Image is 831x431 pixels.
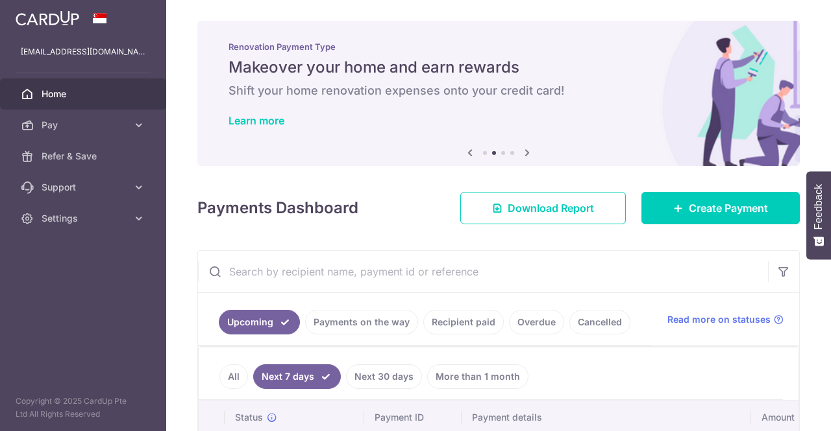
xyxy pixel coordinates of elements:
[219,310,300,334] a: Upcoming
[689,200,768,216] span: Create Payment
[198,251,768,292] input: Search by recipient name, payment id or reference
[813,184,825,229] span: Feedback
[460,192,626,224] a: Download Report
[197,196,358,220] h4: Payments Dashboard
[667,313,784,326] a: Read more on statuses
[42,212,127,225] span: Settings
[667,313,771,326] span: Read more on statuses
[806,171,831,259] button: Feedback - Show survey
[42,119,127,132] span: Pay
[641,192,800,224] a: Create Payment
[748,392,818,425] iframe: Opens a widget where you can find more information
[219,364,248,389] a: All
[229,114,284,127] a: Learn more
[508,200,594,216] span: Download Report
[305,310,418,334] a: Payments on the way
[569,310,630,334] a: Cancelled
[21,45,145,58] p: [EMAIL_ADDRESS][DOMAIN_NAME]
[346,364,422,389] a: Next 30 days
[229,41,769,52] p: Renovation Payment Type
[253,364,341,389] a: Next 7 days
[42,87,127,100] span: Home
[42,150,127,163] span: Refer & Save
[16,10,79,26] img: CardUp
[229,57,769,78] h5: Makeover your home and earn rewards
[423,310,504,334] a: Recipient paid
[229,83,769,99] h6: Shift your home renovation expenses onto your credit card!
[235,411,263,424] span: Status
[42,181,127,194] span: Support
[197,21,800,166] img: Renovation banner
[509,310,564,334] a: Overdue
[427,364,528,389] a: More than 1 month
